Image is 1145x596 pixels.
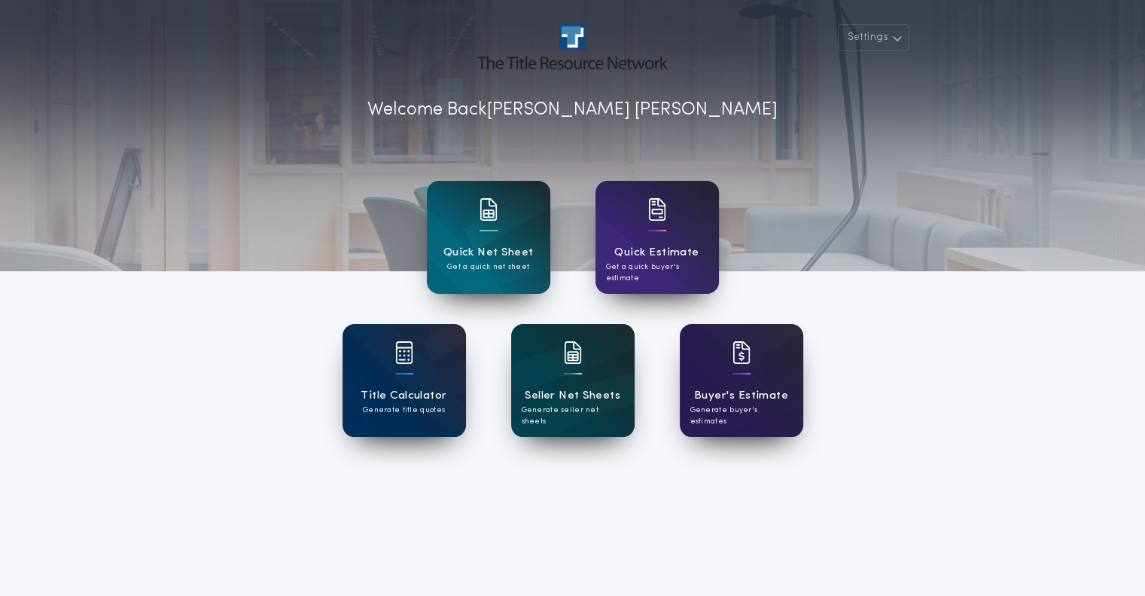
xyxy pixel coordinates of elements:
p: Generate title quotes [363,405,445,416]
p: Welcome Back [PERSON_NAME] [PERSON_NAME] [367,96,778,124]
img: card icon [648,198,666,221]
a: card iconTitle CalculatorGenerate title quotes [343,324,466,437]
img: card icon [480,198,498,221]
h1: Quick Estimate [614,244,699,261]
h1: Seller Net Sheets [525,387,620,405]
img: account-logo [477,24,667,69]
a: card iconQuick EstimateGet a quick buyer's estimate [595,181,719,294]
img: card icon [395,341,413,364]
button: Settings [838,24,909,51]
h1: Buyer's Estimate [694,387,788,405]
p: Get a quick net sheet [447,261,529,273]
a: card iconQuick Net SheetGet a quick net sheet [427,181,550,294]
p: Generate seller net sheets [522,405,624,427]
a: card iconBuyer's EstimateGenerate buyer's estimates [680,324,803,437]
p: Generate buyer's estimates [690,405,793,427]
img: card icon [564,341,582,364]
h1: Quick Net Sheet [443,244,534,261]
p: Get a quick buyer's estimate [606,261,708,284]
img: card icon [732,341,751,364]
h1: Title Calculator [361,387,446,405]
a: card iconSeller Net SheetsGenerate seller net sheets [511,324,635,437]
